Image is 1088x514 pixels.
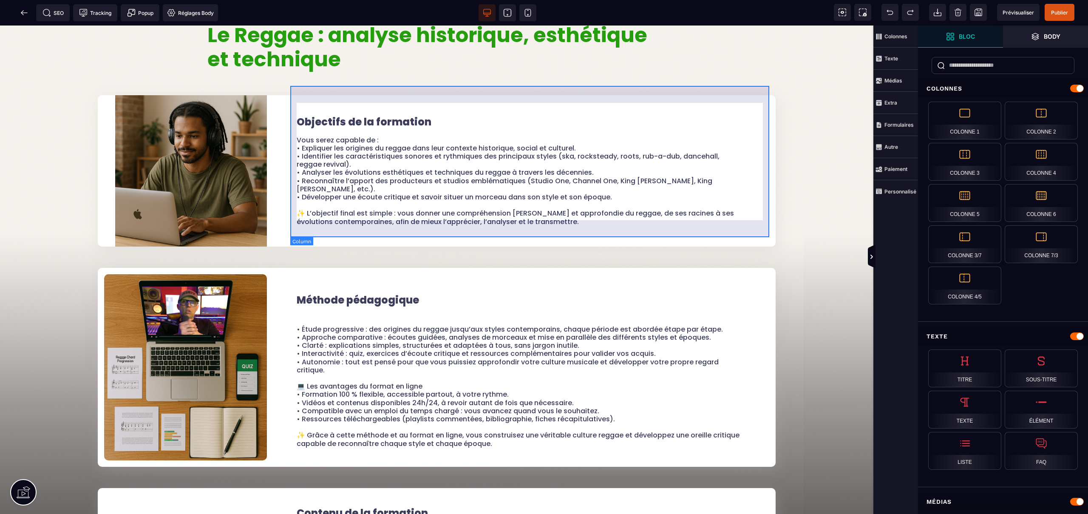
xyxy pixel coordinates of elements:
[918,26,1003,48] span: Ouvrir les blocs
[297,298,763,424] text: • Étude progressive : des origines du reggae jusqu’aux styles contemporains, chaque période est a...
[928,225,1001,263] div: Colonne 3/7
[499,4,516,21] span: Voir tablette
[873,26,918,48] span: Colonnes
[1003,9,1034,16] span: Prévisualiser
[1005,102,1078,139] div: Colonne 2
[1003,26,1088,48] span: Ouvrir les calques
[1005,391,1078,429] div: Élément
[884,55,898,62] strong: Texte
[297,108,763,202] text: Vous serez capable de : • Expliquer les origines du reggae dans leur contexte historique, social ...
[881,4,898,21] span: Défaire
[1005,184,1078,222] div: Colonne 6
[884,122,914,128] strong: Formulaires
[873,92,918,114] span: Extra
[928,143,1001,181] div: Colonne 3
[928,349,1001,387] div: Titre
[959,33,975,40] strong: Bloc
[36,4,70,21] span: Métadata SEO
[42,9,64,17] span: SEO
[873,48,918,70] span: Texte
[854,4,871,21] span: Capture d'écran
[928,391,1001,429] div: Texte
[16,4,33,21] span: Retour
[918,329,1088,344] div: Texte
[1005,143,1078,181] div: Colonne 4
[1005,432,1078,470] div: FAQ
[928,102,1001,139] div: Colonne 1
[167,9,214,17] span: Réglages Body
[873,114,918,136] span: Formulaires
[884,166,907,172] strong: Paiement
[519,4,536,21] span: Voir mobile
[918,81,1088,97] div: Colonnes
[1005,225,1078,263] div: Colonne 7/3
[479,4,496,21] span: Voir bureau
[884,188,916,195] strong: Personnalisé
[104,249,267,435] img: 81aca9ad011fa817ac566c568e069721_798d9a85acfae0faf2c05592745b5372d1b9232b5201e063e245d48621436e92...
[884,77,902,84] strong: Médias
[884,33,907,40] strong: Colonnes
[902,4,919,21] span: Rétablir
[127,9,153,17] span: Popup
[873,70,918,92] span: Médias
[997,4,1040,21] span: Aperçu
[928,184,1001,222] div: Colonne 5
[834,4,851,21] span: Voir les composants
[1044,33,1060,40] strong: Body
[929,4,946,21] span: Importer
[884,99,897,106] strong: Extra
[79,9,111,17] span: Tracking
[884,144,898,150] strong: Autre
[73,4,117,21] span: Code de suivi
[928,432,1001,470] div: Liste
[115,70,267,221] img: 049b74ececa80f9cd0372466cf389a83_bcafe9f52497034627be96c6354bd6be063dab774bf2576365a859094385ecca...
[1005,349,1078,387] div: Sous-titre
[918,494,1088,510] div: Médias
[163,4,218,21] span: Favicon
[121,4,159,21] span: Créer une alerte modale
[873,180,918,202] span: Personnalisé
[928,267,1001,304] div: Colonne 4/5
[873,158,918,180] span: Paiement
[1045,4,1074,21] span: Enregistrer le contenu
[1051,9,1068,16] span: Publier
[970,4,987,21] span: Enregistrer
[873,136,918,158] span: Autre
[918,244,926,270] span: Afficher les vues
[949,4,966,21] span: Nettoyage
